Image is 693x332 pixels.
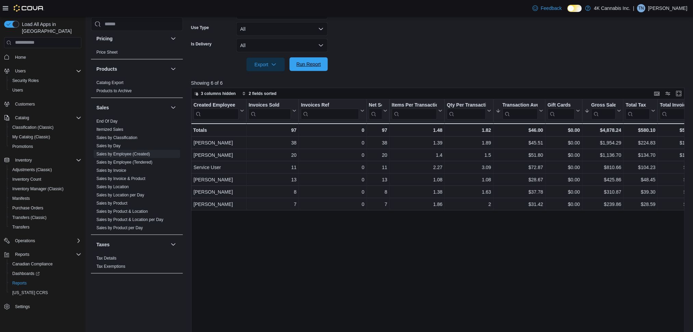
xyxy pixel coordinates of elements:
a: Sales by Employee (Created) [96,151,150,156]
div: Sales [91,117,183,234]
div: $1,136.70 [584,151,621,159]
a: Home [12,53,29,61]
a: Sales by Product & Location per Day [96,217,163,222]
button: Catalog [1,113,84,123]
a: Catalog Export [96,80,123,85]
span: Sales by Employee (Tendered) [96,159,152,165]
button: Users [1,66,84,76]
span: Dashboards [10,269,81,278]
div: Created Employee [194,102,239,119]
div: $31.42 [495,200,543,208]
div: $0.00 [548,126,580,134]
div: $45.51 [495,139,543,147]
a: Sales by Product & Location [96,209,148,213]
button: [US_STATE] CCRS [7,288,84,298]
div: $310.87 [584,188,621,196]
div: $0.00 [548,163,580,171]
span: Sales by Classification [96,135,137,140]
div: Taxes [91,254,183,273]
div: [PERSON_NAME] [194,176,244,184]
div: $28.67 [495,176,543,184]
button: My Catalog (Classic) [7,132,84,142]
span: Sales by Product [96,200,128,206]
div: 7 [369,200,387,208]
button: Adjustments (Classic) [7,165,84,175]
button: Inventory Count [7,175,84,184]
div: 38 [249,139,296,147]
div: Transaction Average [502,102,537,119]
div: Invoices Sold [249,102,291,108]
a: End Of Day [96,119,118,123]
span: Adjustments (Classic) [12,167,52,172]
span: Load All Apps in [GEOGRAPHIC_DATA] [19,21,81,34]
div: 13 [249,176,296,184]
button: Keyboard shortcuts [653,89,661,98]
a: Inventory Count [10,175,44,183]
span: Inventory [12,156,81,164]
h3: Sales [96,104,109,111]
div: $51.80 [495,151,543,159]
span: Catalog [12,114,81,122]
div: $48.45 [626,176,655,184]
button: Products [169,65,177,73]
span: Inventory [15,157,32,163]
button: Manifests [7,194,84,203]
button: Settings [1,302,84,312]
div: $39.30 [626,188,655,196]
span: Settings [12,302,81,311]
div: 0 [301,188,364,196]
div: $134.70 [626,151,655,159]
span: Customers [12,100,81,108]
button: Operations [1,236,84,246]
span: Purchase Orders [12,205,43,211]
button: Net Sold [369,102,387,119]
span: Products to Archive [96,88,132,93]
div: Invoices Ref [301,102,359,108]
span: Reports [12,250,81,259]
button: Operations [12,237,38,245]
span: Tax Exemptions [96,263,125,269]
span: Inventory Count [10,175,81,183]
button: Transfers [7,222,84,232]
button: Sales [96,104,168,111]
div: Service User [194,163,244,171]
button: Reports [1,250,84,259]
a: My Catalog (Classic) [10,133,53,141]
div: 1.86 [392,200,443,208]
span: Settings [15,304,30,309]
div: Net Sold [369,102,382,119]
div: 11 [249,163,296,171]
div: 0 [301,200,364,208]
div: Invoices Sold [249,102,291,119]
div: $37.78 [495,188,543,196]
a: [US_STATE] CCRS [10,289,51,297]
span: 2 fields sorted [249,91,277,96]
a: Users [10,86,26,94]
div: Invoices Ref [301,102,359,119]
a: Inventory Manager (Classic) [10,185,66,193]
span: Operations [15,238,35,244]
a: Classification (Classic) [10,123,56,132]
div: Gift Card Sales [548,102,575,119]
span: Inventory Manager (Classic) [12,186,64,192]
a: Sales by Location [96,184,129,189]
div: 97 [369,126,387,134]
div: $580.10 [626,126,655,134]
a: Tax Details [96,255,117,260]
div: $0.00 [548,188,580,196]
span: Promotions [10,142,81,151]
span: TN [639,4,644,12]
span: Users [15,68,26,74]
label: Use Type [191,25,209,30]
span: Inventory Manager (Classic) [10,185,81,193]
span: Classification (Classic) [12,125,54,130]
button: Gift Cards [548,102,580,119]
span: Transfers [10,223,81,231]
span: Classification (Classic) [10,123,81,132]
span: Sales by Product & Location [96,208,148,214]
h3: Pricing [96,35,112,42]
button: All [236,22,328,36]
div: 1.39 [392,139,443,147]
